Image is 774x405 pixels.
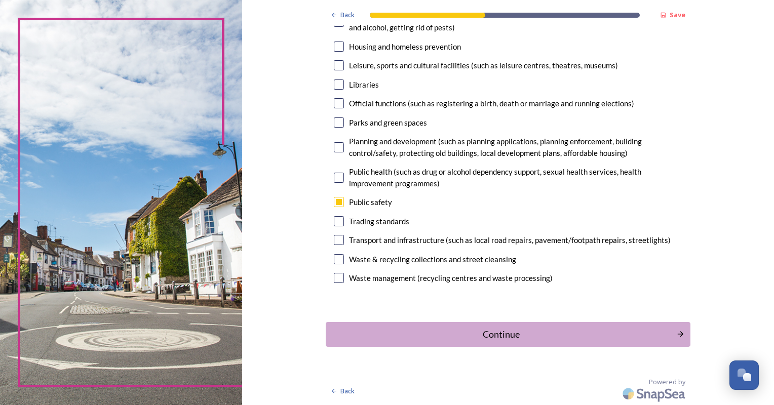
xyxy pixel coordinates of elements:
div: Public health (such as drug or alcohol dependency support, sexual health services, health improve... [349,166,682,189]
div: Leisure, sports and cultural facilities (such as leisure centres, theatres, museums) [349,60,618,71]
span: Back [340,10,355,20]
span: Powered by [649,377,685,387]
div: Planning and development (such as planning applications, planning enforcement, building control/s... [349,136,682,158]
button: Continue [326,322,690,347]
div: Waste management (recycling centres and waste processing) [349,272,553,284]
div: Official functions (such as registering a birth, death or marriage and running elections) [349,98,634,109]
button: Open Chat [729,360,759,390]
div: Waste & recycling collections and street cleansing [349,254,516,265]
div: Housing and homeless prevention [349,41,461,53]
div: Public safety [349,196,392,208]
div: Transport and infrastructure (such as local road repairs, pavement/footpath repairs, streetlights) [349,234,671,246]
strong: Save [670,10,685,19]
div: Libraries [349,79,379,91]
div: Trading standards [349,216,409,227]
div: Parks and green spaces [349,117,427,129]
span: Back [340,386,355,396]
div: Continue [331,328,671,341]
